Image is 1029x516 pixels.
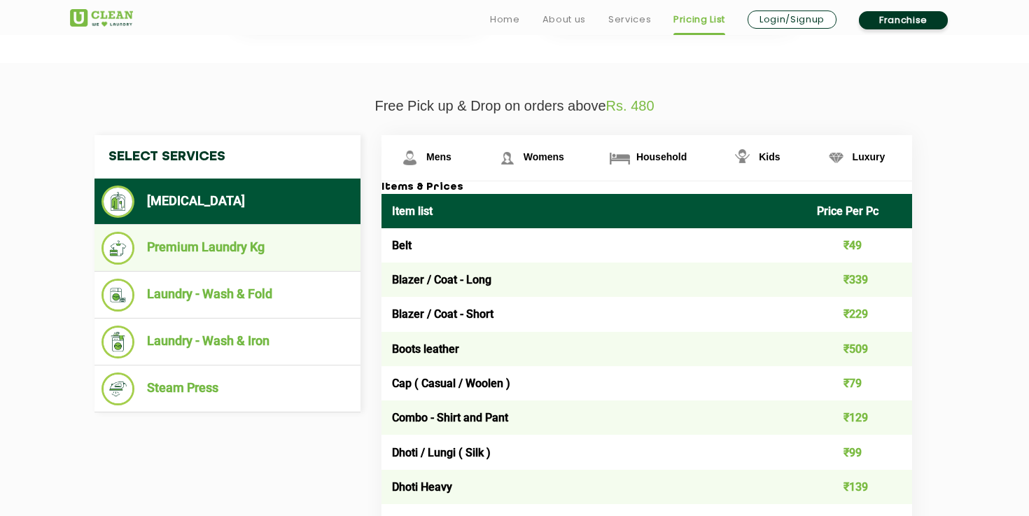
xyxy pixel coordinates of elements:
[70,9,133,27] img: UClean Laundry and Dry Cleaning
[859,11,948,29] a: Franchise
[759,151,780,162] span: Kids
[381,366,806,400] td: Cap ( Casual / Woolen )
[806,297,913,331] td: ₹229
[426,151,451,162] span: Mens
[101,232,134,265] img: Premium Laundry Kg
[101,279,134,312] img: Laundry - Wash & Fold
[730,146,755,170] img: Kids
[381,228,806,263] td: Belt
[490,11,520,28] a: Home
[398,146,422,170] img: Mens
[806,435,913,469] td: ₹99
[101,186,353,218] li: [MEDICAL_DATA]
[381,435,806,469] td: Dhoti / Lungi ( Silk )
[381,181,912,194] h3: Items & Prices
[524,151,564,162] span: Womens
[381,400,806,435] td: Combo - Shirt and Pant
[806,263,913,297] td: ₹339
[806,194,913,228] th: Price Per Pc
[101,326,353,358] li: Laundry - Wash & Iron
[606,98,654,113] span: Rs. 480
[94,135,360,179] h4: Select Services
[70,98,959,114] p: Free Pick up & Drop on orders above
[806,400,913,435] td: ₹129
[853,151,885,162] span: Luxury
[101,372,134,405] img: Steam Press
[806,332,913,366] td: ₹509
[608,11,651,28] a: Services
[542,11,586,28] a: About us
[673,11,725,28] a: Pricing List
[101,326,134,358] img: Laundry - Wash & Iron
[381,194,806,228] th: Item list
[806,228,913,263] td: ₹49
[381,263,806,297] td: Blazer / Coat - Long
[101,372,353,405] li: Steam Press
[381,470,806,504] td: Dhoti Heavy
[806,366,913,400] td: ₹79
[381,332,806,366] td: Boots leather
[101,186,134,218] img: Dry Cleaning
[806,470,913,504] td: ₹139
[608,146,632,170] img: Household
[381,297,806,331] td: Blazer / Coat - Short
[101,232,353,265] li: Premium Laundry Kg
[824,146,848,170] img: Luxury
[748,11,836,29] a: Login/Signup
[495,146,519,170] img: Womens
[101,279,353,312] li: Laundry - Wash & Fold
[636,151,687,162] span: Household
